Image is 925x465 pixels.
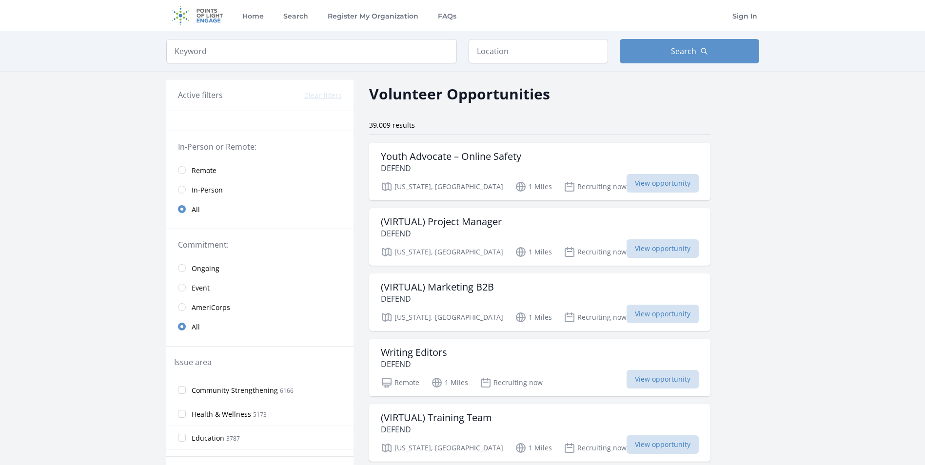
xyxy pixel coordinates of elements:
span: 3787 [226,434,240,443]
a: Remote [166,160,354,180]
h2: Volunteer Opportunities [369,83,550,105]
p: DEFEND [381,162,521,174]
p: 1 Miles [515,181,552,193]
p: Recruiting now [564,181,627,193]
p: 1 Miles [515,442,552,454]
legend: Commitment: [178,239,342,251]
a: Event [166,278,354,297]
span: 39,009 results [369,120,415,130]
a: Youth Advocate – Online Safety DEFEND [US_STATE], [GEOGRAPHIC_DATA] 1 Miles Recruiting now View o... [369,143,710,200]
h3: Youth Advocate – Online Safety [381,151,521,162]
span: Remote [192,166,216,175]
a: Ongoing [166,258,354,278]
span: View opportunity [627,305,699,323]
p: DEFEND [381,228,502,239]
button: Clear filters [304,91,342,100]
h3: (VIRTUAL) Marketing B2B [381,281,494,293]
p: Recruiting now [564,442,627,454]
input: Location [469,39,608,63]
span: Ongoing [192,264,219,273]
span: Education [192,433,224,443]
a: AmeriCorps [166,297,354,317]
p: [US_STATE], [GEOGRAPHIC_DATA] [381,442,503,454]
span: All [192,322,200,332]
p: [US_STATE], [GEOGRAPHIC_DATA] [381,311,503,323]
legend: Issue area [174,356,212,368]
span: View opportunity [627,174,699,193]
span: 5173 [253,410,267,419]
p: [US_STATE], [GEOGRAPHIC_DATA] [381,181,503,193]
a: (VIRTUAL) Project Manager DEFEND [US_STATE], [GEOGRAPHIC_DATA] 1 Miles Recruiting now View opport... [369,208,710,266]
legend: In-Person or Remote: [178,141,342,153]
h3: Active filters [178,89,223,101]
p: 1 Miles [431,377,468,388]
span: View opportunity [627,370,699,388]
p: 1 Miles [515,246,552,258]
a: (VIRTUAL) Marketing B2B DEFEND [US_STATE], [GEOGRAPHIC_DATA] 1 Miles Recruiting now View opportunity [369,273,710,331]
a: Writing Editors DEFEND Remote 1 Miles Recruiting now View opportunity [369,339,710,396]
span: All [192,205,200,214]
h3: Writing Editors [381,347,447,358]
input: Keyword [166,39,457,63]
span: AmeriCorps [192,303,230,312]
a: All [166,199,354,219]
button: Search [620,39,759,63]
h3: (VIRTUAL) Training Team [381,412,492,424]
span: View opportunity [627,239,699,258]
p: Recruiting now [564,246,627,258]
p: Remote [381,377,419,388]
input: Education 3787 [178,434,186,442]
input: Health & Wellness 5173 [178,410,186,418]
p: [US_STATE], [GEOGRAPHIC_DATA] [381,246,503,258]
h3: (VIRTUAL) Project Manager [381,216,502,228]
p: 1 Miles [515,311,552,323]
a: In-Person [166,180,354,199]
a: All [166,317,354,336]
span: Community Strengthening [192,386,278,395]
a: (VIRTUAL) Training Team DEFEND [US_STATE], [GEOGRAPHIC_DATA] 1 Miles Recruiting now View opportunity [369,404,710,462]
span: Event [192,283,210,293]
span: In-Person [192,185,223,195]
input: Community Strengthening 6166 [178,386,186,394]
span: 6166 [280,387,294,395]
p: DEFEND [381,358,447,370]
p: DEFEND [381,293,494,305]
p: Recruiting now [480,377,543,388]
p: DEFEND [381,424,492,435]
span: View opportunity [627,435,699,454]
p: Recruiting now [564,311,627,323]
span: Health & Wellness [192,409,251,419]
span: Search [671,45,696,57]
